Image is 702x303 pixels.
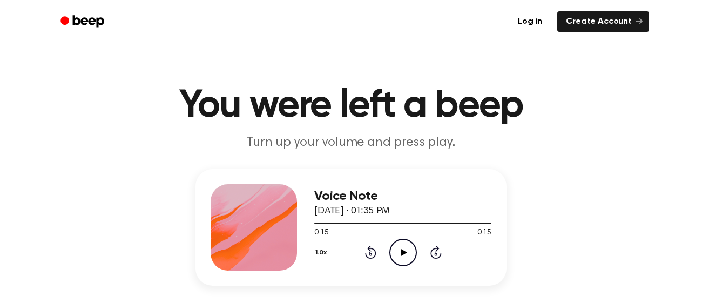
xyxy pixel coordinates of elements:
[53,11,114,32] a: Beep
[314,189,491,204] h3: Voice Note
[509,11,551,32] a: Log in
[314,206,390,216] span: [DATE] · 01:35 PM
[314,244,331,262] button: 1.0x
[314,227,328,239] span: 0:15
[144,134,558,152] p: Turn up your volume and press play.
[477,227,491,239] span: 0:15
[75,86,627,125] h1: You were left a beep
[557,11,649,32] a: Create Account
